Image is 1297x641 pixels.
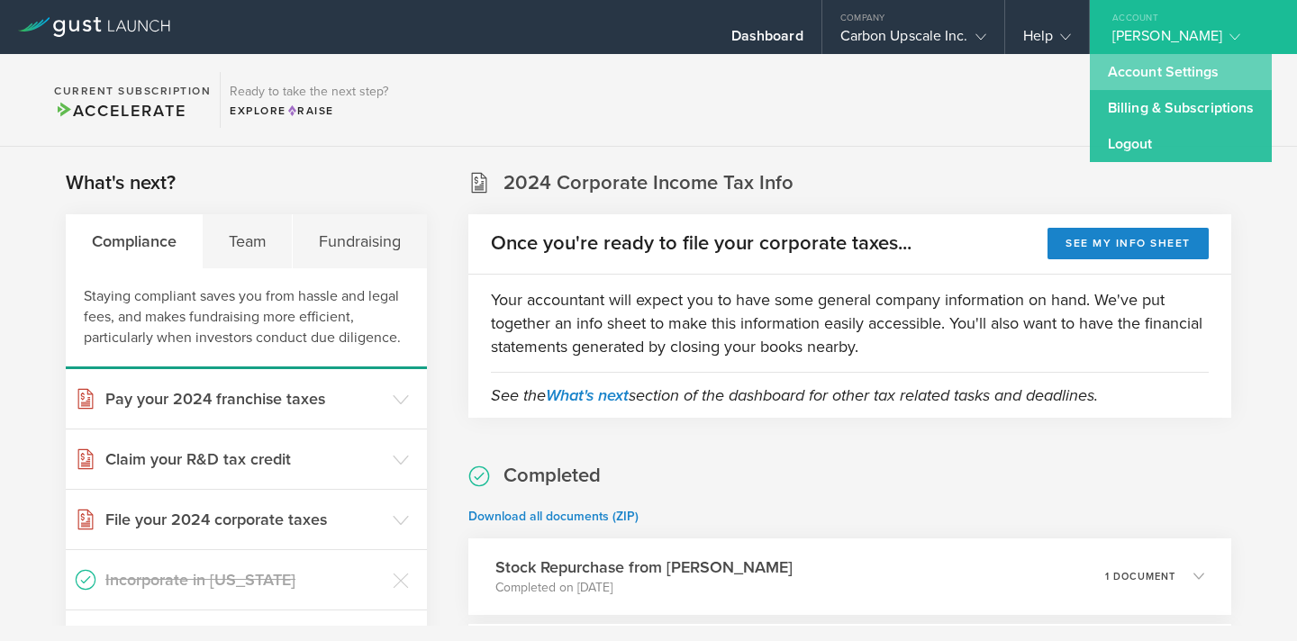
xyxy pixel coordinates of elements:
div: Dashboard [731,27,803,54]
h2: What's next? [66,170,176,196]
h3: Pay your 2024 franchise taxes [105,387,384,411]
h2: Completed [503,463,601,489]
span: Raise [286,104,334,117]
span: Accelerate [54,101,186,121]
p: Completed on [DATE] [495,579,793,597]
p: Your accountant will expect you to have some general company information on hand. We've put toget... [491,288,1209,358]
h2: Current Subscription [54,86,211,96]
h3: Incorporate in [US_STATE] [105,568,384,591]
a: What's next [546,385,629,405]
h2: Once you're ready to file your corporate taxes... [491,230,912,257]
div: Help [1023,27,1071,54]
h3: File your 2024 corporate taxes [105,508,384,531]
div: Fundraising [293,214,426,268]
div: Carbon Upscale Inc. [840,27,986,54]
div: Staying compliant saves you from hassle and legal fees, and makes fundraising more efficient, par... [66,268,427,369]
em: See the section of the dashboard for other tax related tasks and deadlines. [491,385,1098,405]
h2: 2024 Corporate Income Tax Info [503,170,794,196]
div: Ready to take the next step?ExploreRaise [220,72,397,128]
div: Explore [230,103,388,119]
div: Compliance [66,214,203,268]
p: 1 document [1105,572,1175,582]
button: See my info sheet [1048,228,1209,259]
div: [PERSON_NAME] [1112,27,1265,54]
a: Download all documents (ZIP) [468,509,639,524]
div: Team [203,214,293,268]
h3: Claim your R&D tax credit [105,447,384,471]
h3: Stock Repurchase from [PERSON_NAME] [495,555,793,579]
h3: Ready to take the next step? [230,86,388,98]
